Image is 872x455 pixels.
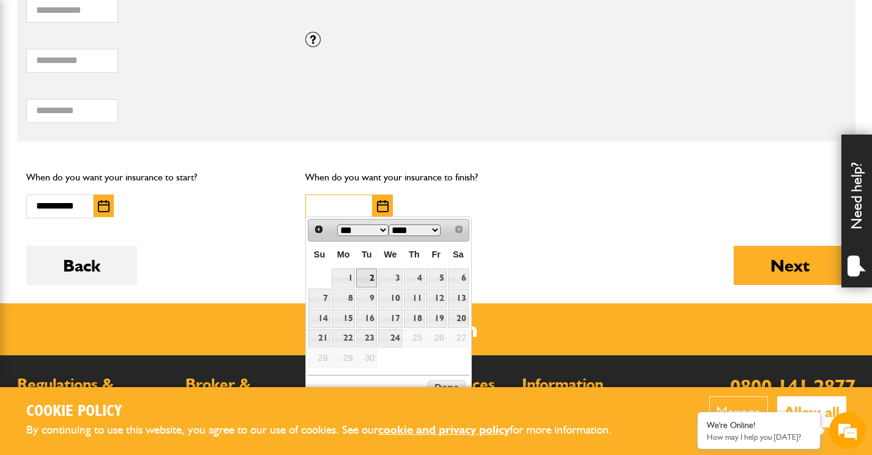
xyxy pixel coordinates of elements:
h2: Information [522,377,678,393]
a: 5 [426,268,447,287]
a: 13 [448,289,469,308]
a: 17 [378,309,402,328]
a: 3 [378,268,402,287]
p: By continuing to use this website, you agree to our use of cookies. See our for more information. [26,421,632,440]
a: 23 [356,329,377,348]
a: 24 [378,329,402,348]
span: Sunday [314,250,325,259]
img: Choose date [98,200,110,212]
a: 16 [356,309,377,328]
a: 20 [448,309,469,328]
span: Tuesday [362,250,372,259]
a: 6 [448,268,469,287]
a: 19 [426,309,447,328]
h2: Cookie Policy [26,402,632,421]
div: Chat with us now [64,68,206,84]
div: Minimize live chat window [201,6,230,35]
span: Saturday [453,250,464,259]
img: d_20077148190_company_1631870298795_20077148190 [21,68,51,85]
span: Thursday [409,250,420,259]
a: 9 [356,289,377,308]
input: Enter your last name [16,113,223,140]
input: Enter your email address [16,149,223,176]
p: How may I help you today? [707,432,811,442]
a: 22 [332,329,356,348]
a: 11 [404,289,425,308]
div: We're Online! [707,420,811,431]
button: Back [26,246,137,285]
button: Done [428,380,465,398]
h2: Broker & Intermediary [185,377,341,408]
a: cookie and privacy policy [378,423,510,437]
em: Start Chat [166,358,222,374]
span: Prev [314,224,324,234]
a: 0800 141 2877 [730,374,855,398]
div: Need help? [841,135,872,287]
a: 21 [308,329,330,348]
p: When do you want your insurance to start? [26,169,288,185]
a: 7 [308,289,330,308]
a: 12 [426,289,447,308]
a: 14 [308,309,330,328]
button: Next [734,246,846,285]
button: Allow all [777,396,846,427]
a: 1 [332,268,356,287]
a: 2 [356,268,377,287]
a: 8 [332,289,356,308]
img: Choose date [377,200,389,212]
a: 18 [404,309,425,328]
a: 4 [404,268,425,287]
span: Friday [432,250,441,259]
span: Wednesday [384,250,397,259]
a: 10 [378,289,402,308]
a: 15 [332,309,356,328]
h2: Regulations & Documents [17,377,173,408]
span: Monday [337,250,350,259]
button: Manage [709,396,768,427]
a: Prev [310,221,327,239]
p: When do you want your insurance to finish? [305,169,567,185]
textarea: Type your message and hit 'Enter' [16,221,223,347]
input: Enter your phone number [16,185,223,212]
